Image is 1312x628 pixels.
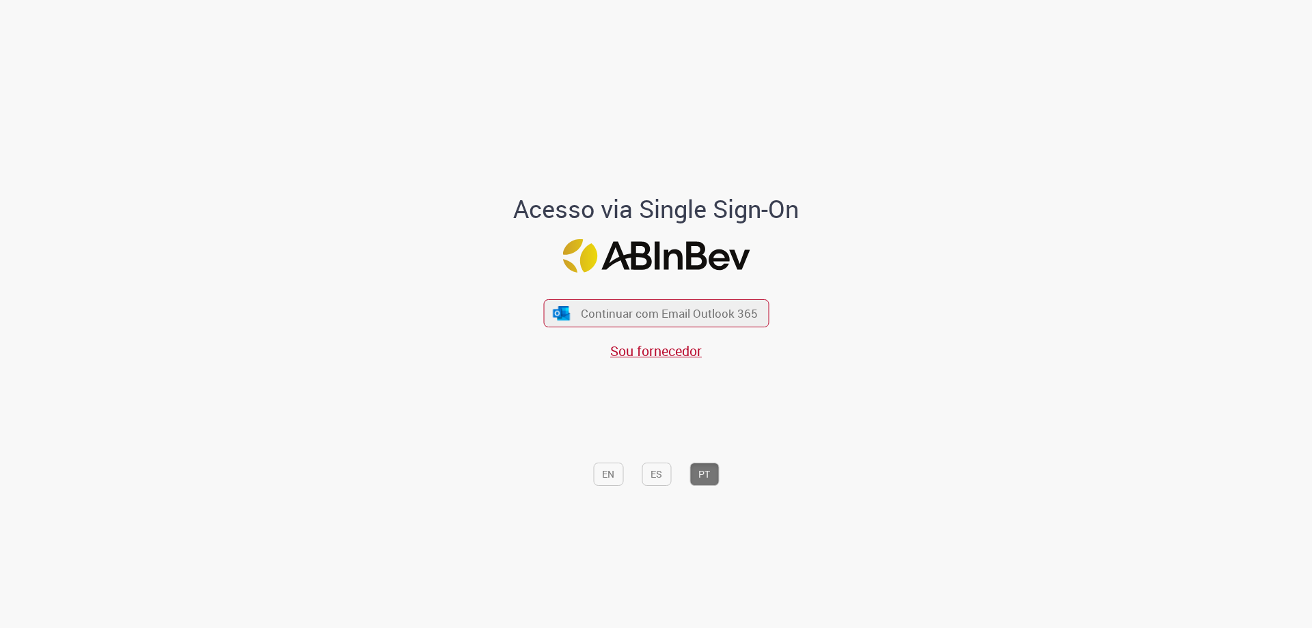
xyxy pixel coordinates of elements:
button: ES [642,463,671,486]
button: PT [689,463,719,486]
h1: Acesso via Single Sign-On [467,195,846,223]
button: ícone Azure/Microsoft 360 Continuar com Email Outlook 365 [543,299,769,327]
img: Logo ABInBev [562,239,750,273]
img: ícone Azure/Microsoft 360 [552,306,571,320]
a: Sou fornecedor [610,342,702,360]
span: Continuar com Email Outlook 365 [581,305,758,321]
button: EN [593,463,623,486]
